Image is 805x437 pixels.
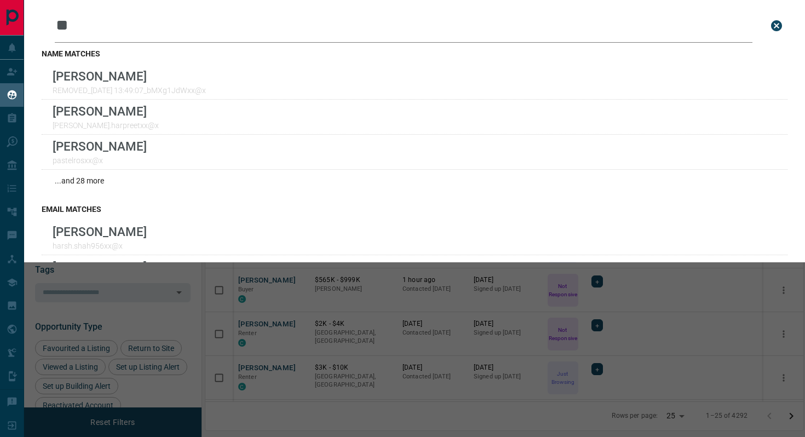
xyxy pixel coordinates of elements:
[42,170,787,192] div: ...and 28 more
[53,121,159,130] p: [PERSON_NAME].harpreetxx@x
[53,156,147,165] p: pastelrosxx@x
[53,242,147,250] p: harsh.shah956xx@x
[53,69,206,83] p: [PERSON_NAME]
[53,86,206,95] p: REMOVED_[DATE] 13:49:07_bMXg1JdWxx@x
[766,15,787,37] button: close search bar
[53,104,159,118] p: [PERSON_NAME]
[42,205,787,214] h3: email matches
[53,260,197,274] p: [PERSON_NAME]
[53,225,147,239] p: [PERSON_NAME]
[42,49,787,58] h3: name matches
[53,139,147,153] p: [PERSON_NAME]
